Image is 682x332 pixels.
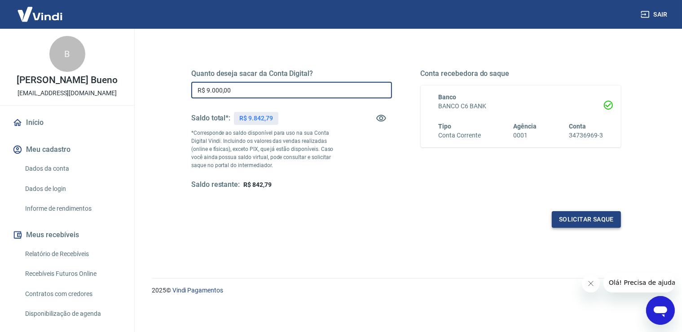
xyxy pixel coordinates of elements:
[439,123,452,130] span: Tipo
[22,159,123,178] a: Dados da conta
[172,287,223,294] a: Vindi Pagamentos
[552,211,621,228] button: Solicitar saque
[513,131,537,140] h6: 0001
[22,245,123,263] a: Relatório de Recebíveis
[569,123,586,130] span: Conta
[569,131,603,140] h6: 34736969-3
[11,225,123,245] button: Meus recebíveis
[439,102,603,111] h6: BANCO C6 BANK
[5,6,75,13] span: Olá! Precisa de ajuda?
[152,286,660,295] p: 2025 ©
[191,69,392,78] h5: Quanto deseja sacar da Conta Digital?
[11,140,123,159] button: Meu cadastro
[191,180,240,190] h5: Saldo restante:
[439,93,457,101] span: Banco
[639,6,671,23] button: Sair
[22,199,123,218] a: Informe de rendimentos
[22,265,123,283] a: Recebíveis Futuros Online
[11,113,123,133] a: Início
[22,285,123,303] a: Contratos com credores
[49,36,85,72] div: B
[243,181,272,188] span: R$ 842,79
[22,305,123,323] a: Disponibilização de agenda
[439,131,481,140] h6: Conta Corrente
[239,114,273,123] p: R$ 9.842,79
[22,180,123,198] a: Dados de login
[191,114,230,123] h5: Saldo total*:
[513,123,537,130] span: Agência
[11,0,69,28] img: Vindi
[646,296,675,325] iframe: Botão para abrir a janela de mensagens
[603,273,675,292] iframe: Mensagem da empresa
[421,69,621,78] h5: Conta recebedora do saque
[17,75,118,85] p: [PERSON_NAME] Bueno
[18,89,117,98] p: [EMAIL_ADDRESS][DOMAIN_NAME]
[191,129,342,169] p: *Corresponde ao saldo disponível para uso na sua Conta Digital Vindi. Incluindo os valores das ve...
[582,274,600,292] iframe: Fechar mensagem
